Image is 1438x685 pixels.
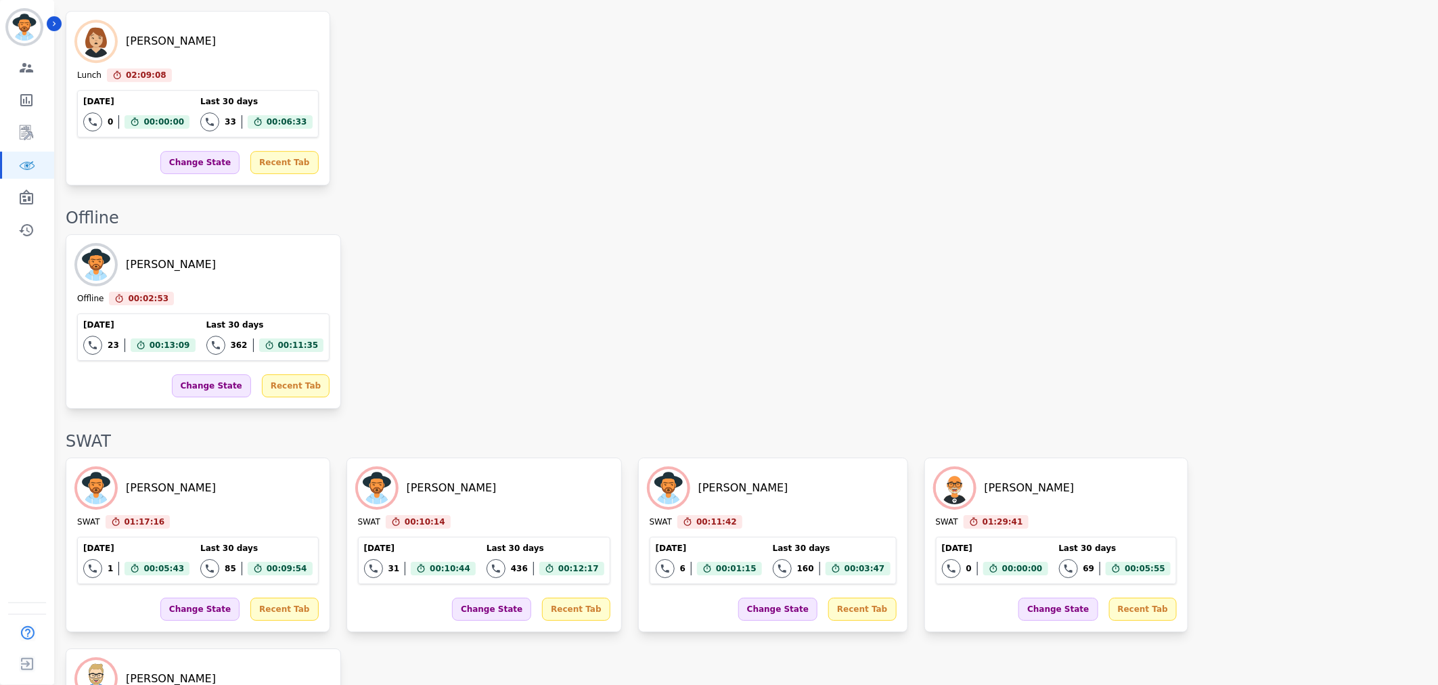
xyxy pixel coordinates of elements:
span: 00:11:42 [696,515,737,529]
div: Change State [160,151,240,174]
span: 00:13:09 [150,338,190,352]
div: 1 [108,563,113,574]
div: Offline [77,293,104,305]
span: 00:01:15 [716,562,757,575]
span: 00:06:33 [267,115,307,129]
div: Recent Tab [250,151,318,174]
span: 00:05:43 [143,562,184,575]
span: 00:12:17 [558,562,599,575]
div: Recent Tab [262,374,330,397]
div: [PERSON_NAME] [985,480,1075,496]
div: [DATE] [364,543,476,554]
span: 00:09:54 [267,562,307,575]
img: Avatar [936,469,974,507]
span: 01:29:41 [983,515,1023,529]
div: SWAT [358,516,380,529]
div: Change State [1018,598,1098,621]
div: Last 30 days [200,96,312,107]
div: Recent Tab [250,598,318,621]
img: Avatar [77,246,115,284]
div: 436 [511,563,528,574]
div: Last 30 days [206,319,324,330]
img: Avatar [650,469,688,507]
span: 00:03:47 [845,562,885,575]
div: 0 [108,116,113,127]
div: Offline [66,207,1424,229]
div: Change State [160,598,240,621]
span: 00:10:14 [405,515,445,529]
div: Change State [738,598,817,621]
div: 0 [966,563,972,574]
div: Last 30 days [1059,543,1171,554]
img: Avatar [77,22,115,60]
span: 00:00:00 [143,115,184,129]
span: 00:02:53 [128,292,168,305]
div: Change State [172,374,251,397]
div: [DATE] [83,96,189,107]
img: Avatar [358,469,396,507]
div: 23 [108,340,119,351]
div: 33 [225,116,236,127]
span: 00:10:44 [430,562,470,575]
div: SWAT [77,516,99,529]
div: Change State [452,598,531,621]
div: 69 [1083,563,1095,574]
div: 6 [680,563,686,574]
span: 02:09:08 [126,68,166,82]
div: 362 [231,340,248,351]
div: [DATE] [656,543,762,554]
div: SWAT [936,516,958,529]
div: [PERSON_NAME] [126,257,216,273]
span: 01:17:16 [125,515,165,529]
div: [DATE] [83,319,195,330]
div: 31 [388,563,400,574]
div: Recent Tab [828,598,896,621]
div: Recent Tab [1109,598,1177,621]
div: 85 [225,563,236,574]
div: Last 30 days [487,543,604,554]
div: 160 [797,563,814,574]
span: 00:05:55 [1125,562,1165,575]
div: [PERSON_NAME] [126,33,216,49]
span: 00:00:00 [1002,562,1043,575]
div: [PERSON_NAME] [126,480,216,496]
img: Avatar [77,469,115,507]
div: [DATE] [83,543,189,554]
div: Last 30 days [200,543,312,554]
img: Bordered avatar [8,11,41,43]
div: [PERSON_NAME] [407,480,497,496]
div: Lunch [77,70,102,82]
div: SWAT [66,430,1424,452]
div: Last 30 days [773,543,891,554]
span: 00:11:35 [278,338,319,352]
div: SWAT [650,516,672,529]
div: [PERSON_NAME] [698,480,788,496]
div: [DATE] [942,543,1048,554]
div: Recent Tab [542,598,610,621]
